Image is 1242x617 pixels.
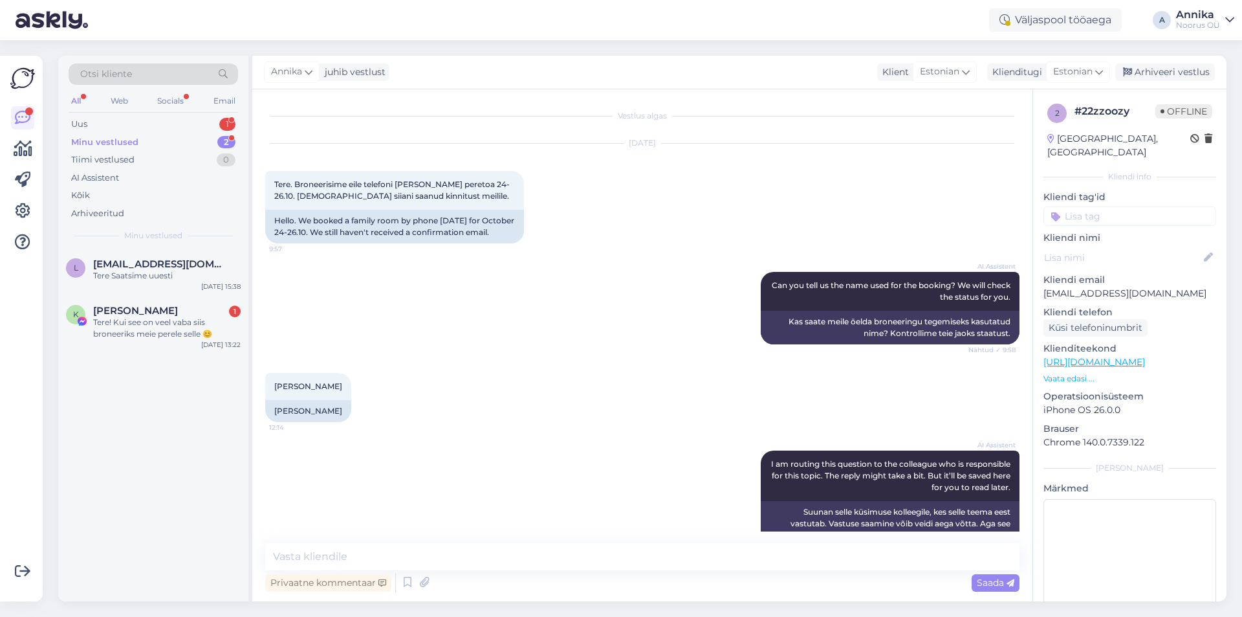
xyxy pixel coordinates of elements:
span: [PERSON_NAME] [274,381,342,391]
div: Arhiveeritud [71,207,124,220]
div: # 22zzoozy [1074,104,1155,119]
span: Can you tell us the name used for the booking? We will check the status for you. [772,280,1012,302]
a: AnnikaNoorus OÜ [1176,10,1234,30]
div: Tere! Kui see on veel vaba siis broneeriks meie perele selle 😊 [93,317,241,340]
span: 12:14 [269,423,318,432]
p: Kliendi nimi [1043,231,1216,245]
p: Klienditeekond [1043,342,1216,355]
span: l [74,263,78,273]
div: Arhiveeri vestlus [1115,63,1215,81]
div: Suunan selle küsimuse kolleegile, kes selle teema eest vastutab. Vastuse saamine võib veidi aega ... [761,501,1019,546]
div: Kliendi info [1043,171,1216,183]
p: Kliendi email [1043,273,1216,287]
div: Annika [1176,10,1220,20]
div: Email [211,93,238,109]
span: Tere. Broneerisime eile telefoni [PERSON_NAME] peretoa 24-26.10. [DEMOGRAPHIC_DATA] siiani saanud... [274,179,510,201]
div: [PERSON_NAME] [265,400,351,422]
input: Lisa nimi [1044,251,1201,265]
span: 9:57 [269,244,318,254]
span: K [73,309,79,319]
p: Vaata edasi ... [1043,373,1216,385]
div: [DATE] 13:22 [201,340,241,350]
span: lebenmarek@gmail.com [93,258,228,270]
span: Estonian [1053,65,1093,79]
span: AI Assistent [967,262,1016,271]
p: Märkmed [1043,482,1216,495]
span: Saada [977,577,1014,589]
span: Otsi kliente [80,67,132,81]
p: Chrome 140.0.7339.122 [1043,436,1216,449]
div: Tere Saatsime uuesti [93,270,241,282]
p: Brauser [1043,422,1216,436]
span: I am routing this question to the colleague who is responsible for this topic. The reply might ta... [771,459,1012,492]
span: Estonian [920,65,959,79]
span: AI Assistent [967,440,1016,450]
div: 0 [217,153,235,166]
div: Hello. We booked a family room by phone [DATE] for October 24-26.10. We still haven't received a ... [265,210,524,243]
p: iPhone OS 26.0.0 [1043,403,1216,417]
span: Minu vestlused [124,230,182,241]
div: Tiimi vestlused [71,153,135,166]
div: Socials [155,93,186,109]
span: Annika [271,65,302,79]
span: Nähtud ✓ 9:58 [967,345,1016,355]
div: [DATE] 15:38 [201,282,241,291]
div: All [69,93,83,109]
p: Kliendi telefon [1043,306,1216,319]
div: 1 [219,118,235,131]
div: Minu vestlused [71,136,138,149]
div: Väljaspool tööaega [989,8,1122,32]
span: Offline [1155,104,1212,118]
div: AI Assistent [71,172,119,185]
div: Web [108,93,131,109]
p: [EMAIL_ADDRESS][DOMAIN_NAME] [1043,287,1216,300]
div: [PERSON_NAME] [1043,462,1216,474]
div: Kas saate meile öelda broneeringu tegemiseks kasutatud nime? Kontrollime teie jaoks staatust. [761,311,1019,344]
div: Privaatne kommentaar [265,574,391,592]
div: Klienditugi [987,65,1042,79]
div: [DATE] [265,137,1019,149]
div: 1 [229,306,241,317]
input: Lisa tag [1043,207,1216,226]
span: Klaarika Lilleorg [93,305,178,317]
a: [URL][DOMAIN_NAME] [1043,356,1145,368]
span: 2 [1055,108,1060,118]
div: juhib vestlust [320,65,386,79]
div: Uus [71,118,87,131]
div: [GEOGRAPHIC_DATA], [GEOGRAPHIC_DATA] [1047,132,1190,159]
img: Askly Logo [10,66,35,91]
div: Küsi telefoninumbrit [1043,319,1148,337]
div: 2 [217,136,235,149]
p: Kliendi tag'id [1043,190,1216,204]
p: Operatsioonisüsteem [1043,390,1216,403]
div: Vestlus algas [265,110,1019,122]
div: Noorus OÜ [1176,20,1220,30]
div: Kõik [71,189,90,202]
div: Klient [877,65,909,79]
div: A [1153,11,1171,29]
